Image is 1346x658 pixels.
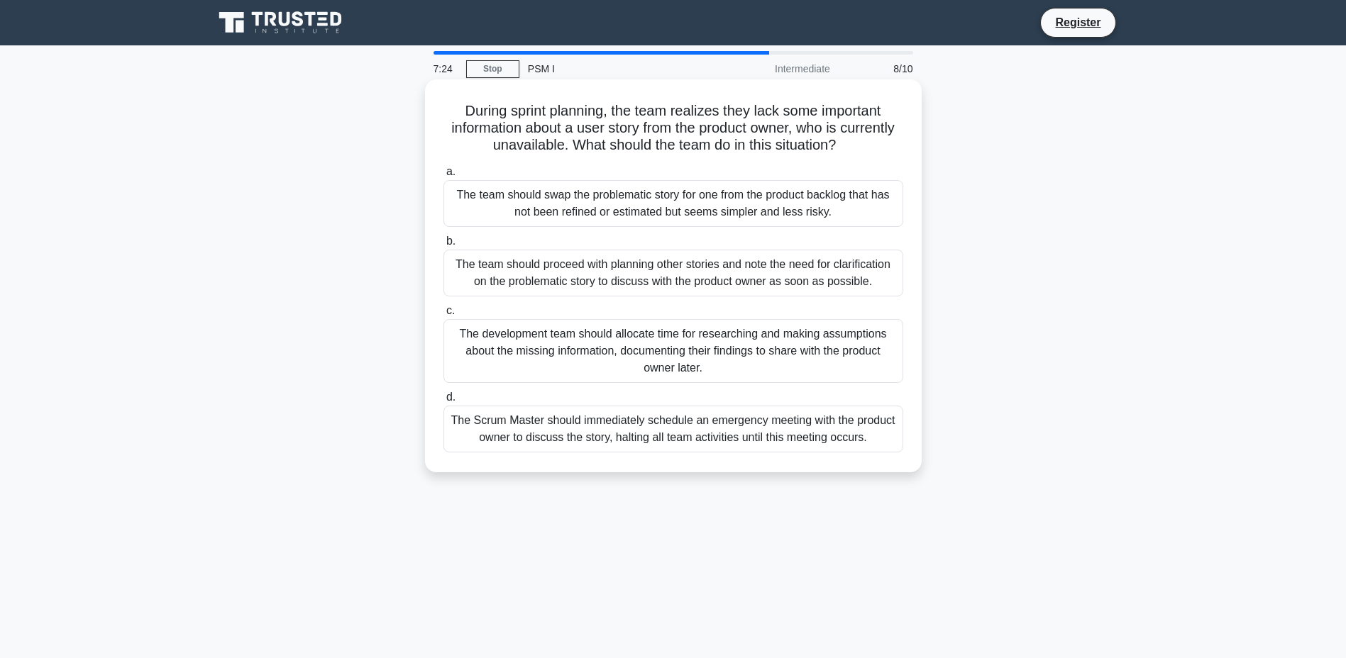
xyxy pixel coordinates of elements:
h5: During sprint planning, the team realizes they lack some important information about a user story... [442,102,905,155]
div: The team should proceed with planning other stories and note the need for clarification on the pr... [443,250,903,296]
div: 8/10 [839,55,922,83]
div: 7:24 [425,55,466,83]
span: d. [446,391,456,403]
div: The Scrum Master should immediately schedule an emergency meeting with the product owner to discu... [443,406,903,452]
span: c. [446,304,455,316]
div: Intermediate [715,55,839,83]
span: a. [446,165,456,177]
a: Register [1047,13,1109,31]
span: b. [446,235,456,247]
div: The development team should allocate time for researching and making assumptions about the missin... [443,319,903,383]
div: PSM I [519,55,715,83]
div: The team should swap the problematic story for one from the product backlog that has not been ref... [443,180,903,227]
a: Stop [466,60,519,78]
